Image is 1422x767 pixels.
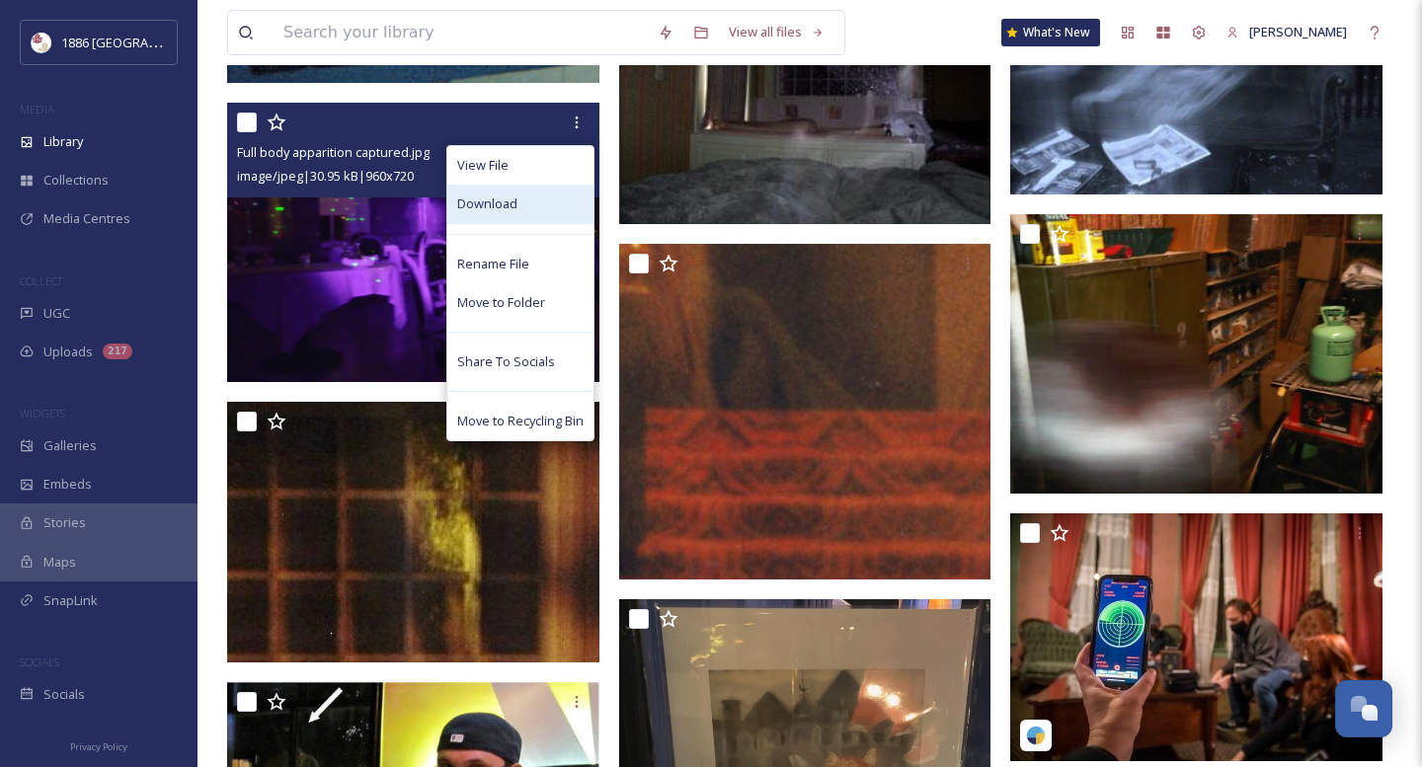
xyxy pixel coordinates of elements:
span: Download [457,194,517,213]
span: Privacy Policy [70,740,127,753]
span: WIDGETS [20,406,65,421]
img: ghoststairsdetail.jpg [619,244,991,578]
span: UGC [43,304,70,323]
span: image/jpeg | 30.95 kB | 960 x 720 [237,167,414,185]
img: Full body apparition captured.jpg [227,103,599,382]
img: crescent1886_08152024_1450417 [1010,513,1382,762]
span: Move to Folder [457,293,545,312]
span: Move to Recycling Bin [457,412,584,430]
a: What's New [1001,19,1100,46]
span: COLLECT [20,273,62,288]
span: Embeds [43,475,92,494]
span: Stories [43,513,86,532]
span: [PERSON_NAME] [1249,23,1347,40]
button: Open Chat [1335,680,1392,737]
span: Media Centres [43,209,130,228]
a: [PERSON_NAME] [1217,13,1357,51]
span: Share To Socials [457,352,555,371]
span: Full body apparition captured.jpg [237,143,430,161]
img: snapsea-logo.png [1026,726,1046,745]
span: Maps [43,553,76,572]
span: MEDIA [20,102,54,116]
span: SnapLink [43,591,98,610]
span: Galleries [43,436,97,455]
span: 1886 [GEOGRAPHIC_DATA] [61,33,217,51]
span: Library [43,132,83,151]
span: Uploads [43,343,93,361]
span: Collections [43,171,109,190]
div: 217 [103,344,132,359]
span: Socials [43,685,85,704]
img: 76-jordan-hess.jpg [1010,214,1382,494]
img: strange-woman.jpg [227,402,599,662]
a: Privacy Policy [70,733,127,757]
input: Search your library [274,11,648,54]
img: logos.png [32,33,51,52]
a: View all files [719,13,834,51]
span: SOCIALS [20,654,59,669]
span: Rename File [457,255,529,273]
span: View File [457,156,509,175]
